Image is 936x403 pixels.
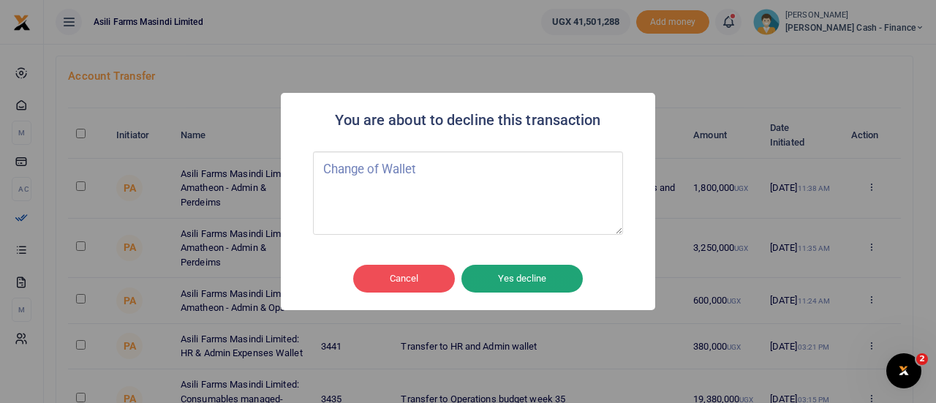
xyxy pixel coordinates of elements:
[353,265,455,293] button: Cancel
[461,265,583,293] button: Yes decline
[335,108,600,133] h2: You are about to decline this transaction
[886,353,921,388] iframe: Intercom live chat
[916,353,928,365] span: 2
[313,151,623,235] textarea: Type your message here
